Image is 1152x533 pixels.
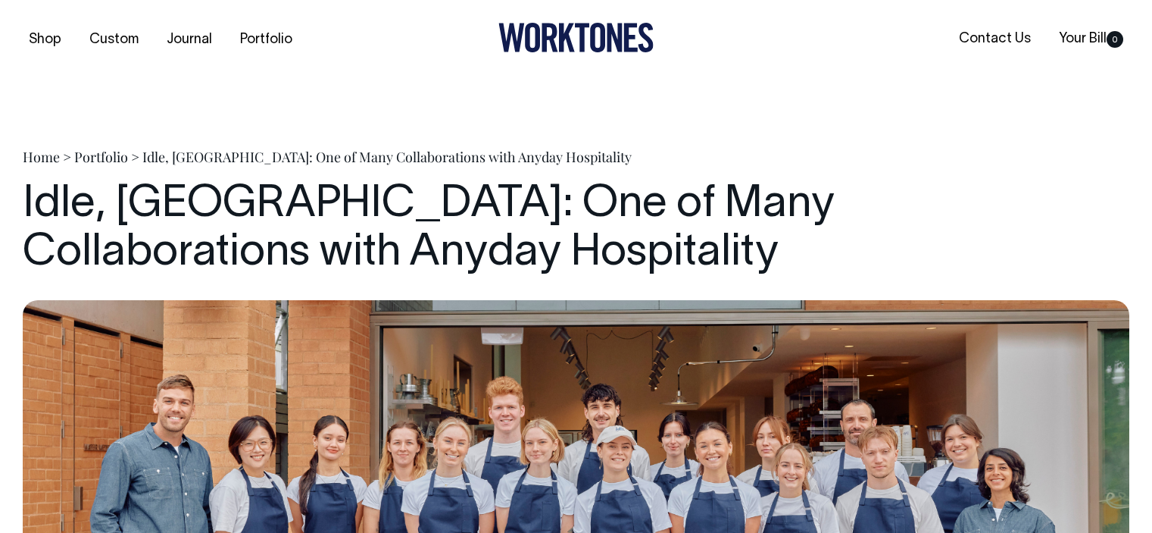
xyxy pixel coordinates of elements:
a: Contact Us [953,27,1037,52]
a: Portfolio [234,27,298,52]
span: Idle, [GEOGRAPHIC_DATA]: One of Many Collaborations with Anyday Hospitality [142,148,632,166]
h1: Idle, [GEOGRAPHIC_DATA]: One of Many Collaborations with Anyday Hospitality [23,181,1129,278]
span: > [131,148,139,166]
a: Journal [161,27,218,52]
a: Custom [83,27,145,52]
a: Shop [23,27,67,52]
a: Portfolio [74,148,128,166]
a: Home [23,148,60,166]
a: Your Bill0 [1053,27,1129,52]
span: 0 [1107,31,1123,48]
span: > [63,148,71,166]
